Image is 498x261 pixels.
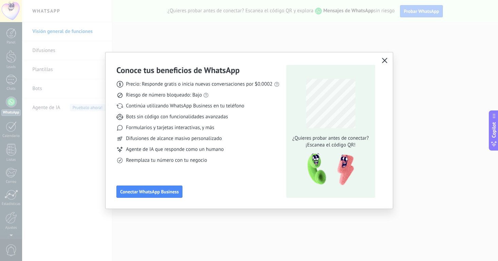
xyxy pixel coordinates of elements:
span: Copilot [491,122,497,138]
span: ¿Quieres probar antes de conectar? [290,135,371,142]
span: Precio: Responde gratis o inicia nuevas conversaciones por $0.0002 [126,81,273,88]
span: Riesgo de número bloqueado: Bajo [126,92,202,99]
h3: Conoce tus beneficios de WhatsApp [116,65,240,75]
span: Reemplaza tu número con tu negocio [126,157,207,164]
span: Continúa utilizando WhatsApp Business en tu teléfono [126,103,244,109]
span: Agente de IA que responde como un humano [126,146,224,153]
span: Formularios y tarjetas interactivas, y más [126,124,214,131]
span: Bots sin código con funcionalidades avanzadas [126,114,228,120]
span: ¡Escanea el código QR! [290,142,371,149]
span: Difusiones de alcance masivo personalizado [126,135,222,142]
button: Conectar WhatsApp Business [116,186,182,198]
img: qr-pic-1x.png [302,151,355,188]
span: Conectar WhatsApp Business [120,189,179,194]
